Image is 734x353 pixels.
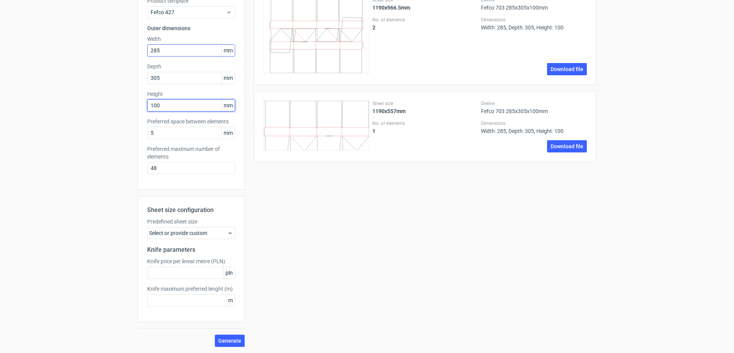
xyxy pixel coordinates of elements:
span: pln [223,267,235,279]
a: Download file [547,63,587,75]
line: \t [326,29,338,40]
span: mm [221,127,235,139]
line: \t [270,21,270,22]
span: Fefco 427 [151,8,226,16]
div: Select or provide custom [147,227,235,239]
label: Height [147,90,235,98]
path: \t [293,49,294,50]
label: Knife maximum preferred lenght (m) [147,285,235,293]
line: \t [291,137,304,151]
label: Sheet size [372,100,478,107]
div: Width: 285, Depth: 305, Height: 100 [481,120,587,134]
path: \t [292,29,296,42]
label: Dieline [481,100,587,107]
path: \t [306,29,317,42]
label: Preferred space between elements [147,118,235,125]
div: Width: 285, Depth: 305, Height: 100 [481,17,587,31]
span: mm [221,45,235,56]
label: No. of elements [372,17,478,23]
path: \t [325,28,331,29]
path: \t [305,136,317,151]
strong: 1190x557mm [372,108,406,114]
label: No. of elements [372,120,478,126]
path: \t [315,49,316,50]
line: \t [362,42,363,43]
div: Fefco 703 285x305x100mm [481,100,587,114]
span: m [226,295,235,306]
label: Dimensions [481,120,587,126]
path: \t [317,127,317,128]
line: \t [294,29,306,41]
line: \t [343,137,357,151]
label: Depth [147,63,235,70]
a: Download file [547,140,587,152]
strong: 1190x966.5mm [372,5,410,11]
path: \t [315,29,326,42]
span: mm [221,100,235,111]
line: \t [281,29,292,40]
button: Generate [215,335,245,347]
line: \t [357,136,369,151]
label: Knife price per linear metre (PLN) [147,257,235,265]
h3: Outer dimensions [147,24,235,32]
g: \t [264,101,369,164]
label: Preferred maximum number of elements [147,145,235,160]
span: mm [221,72,235,84]
label: Predefined sheet size [147,218,235,225]
g: \t [270,18,363,73]
h2: Knife parameters [147,245,235,254]
line: \t [289,29,292,52]
path: \t [270,49,270,50]
line: \t [286,136,289,163]
label: Width [147,35,235,43]
line: \t [340,29,352,41]
line: \t [270,29,280,42]
line: \t [340,18,343,41]
path: \t [289,127,290,128]
path: \t [337,29,340,42]
label: Dimensions [481,17,587,23]
path: \t [339,49,340,50]
h2: Sheet size configuration [147,206,235,215]
strong: 1 [372,128,375,134]
path: \t [341,127,342,128]
line: \t [352,29,363,42]
strong: 2 [372,24,375,31]
span: Generate [218,338,241,343]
